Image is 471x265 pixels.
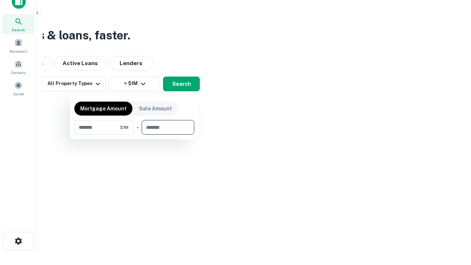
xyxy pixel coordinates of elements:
[434,183,471,218] iframe: Chat Widget
[139,105,172,113] p: Sale Amount
[80,105,127,113] p: Mortgage Amount
[137,120,139,135] div: -
[120,124,128,131] span: $1M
